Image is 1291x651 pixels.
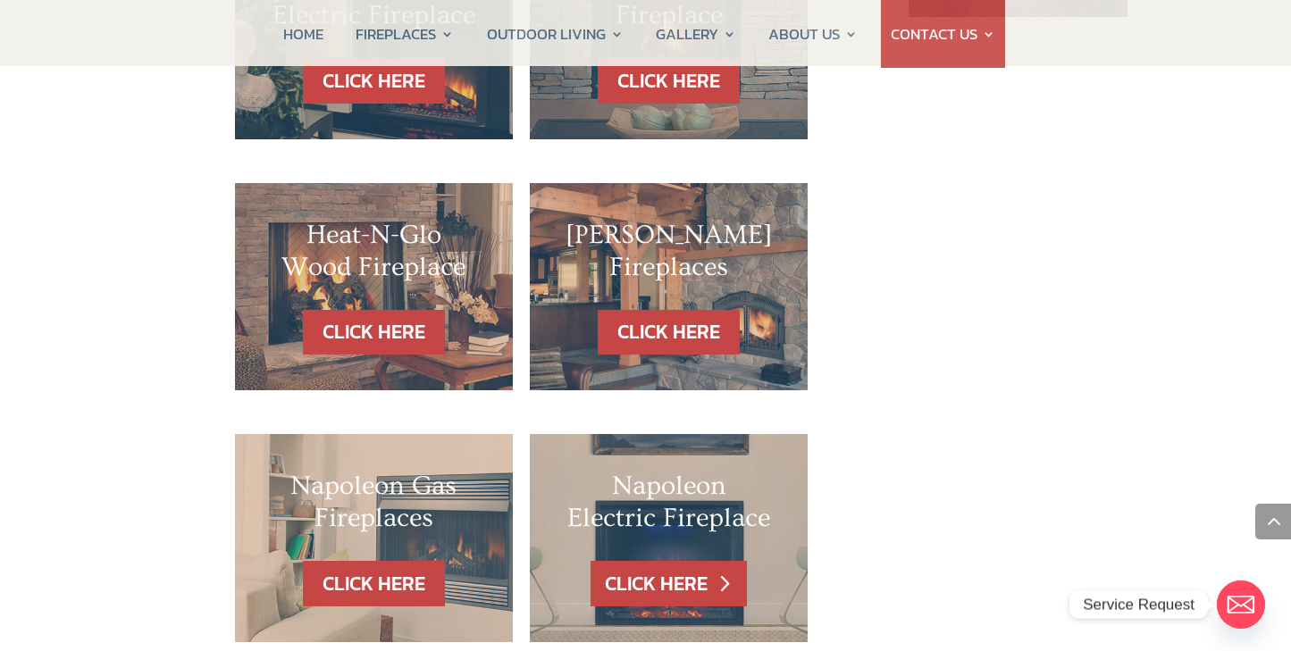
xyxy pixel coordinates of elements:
[303,310,445,355] a: CLICK HERE
[271,219,477,292] h2: Heat-N-Glo Wood Fireplace
[598,310,740,355] a: CLICK HERE
[271,470,477,543] h2: Napoleon Gas Fireplaces
[598,58,740,104] a: CLICK HERE
[1217,580,1265,629] a: Email
[303,58,445,104] a: CLICK HERE
[591,561,746,606] a: CLICK HERE
[303,561,445,606] a: CLICK HERE
[566,219,772,292] h2: [PERSON_NAME] Fireplaces
[566,470,772,543] h2: Napoleon Electric Fireplace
